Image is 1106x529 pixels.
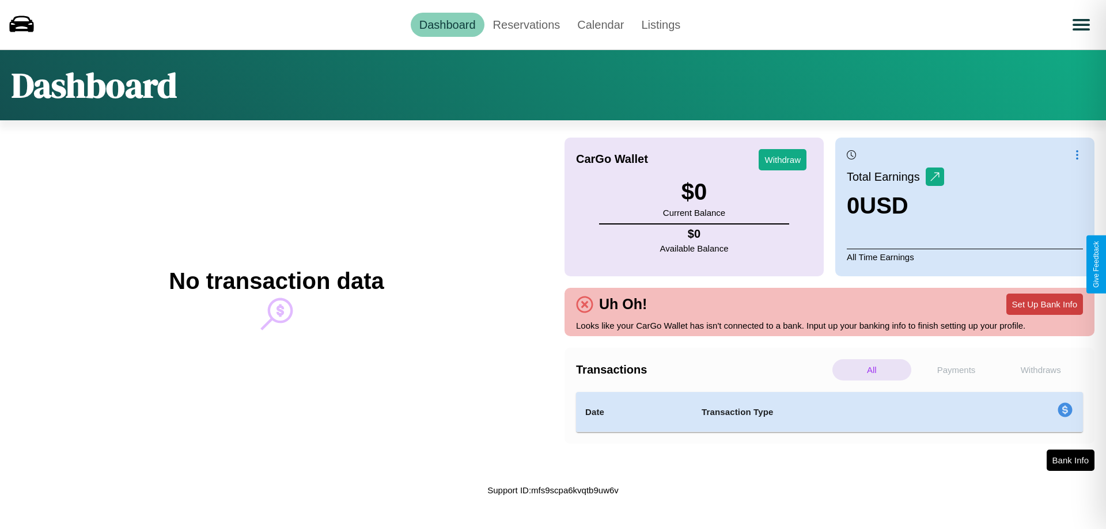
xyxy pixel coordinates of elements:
p: All Time Earnings [847,249,1083,265]
table: simple table [576,392,1083,432]
button: Bank Info [1047,450,1094,471]
a: Listings [632,13,689,37]
h4: $ 0 [660,227,729,241]
h3: 0 USD [847,193,944,219]
p: Withdraws [1001,359,1080,380]
a: Reservations [484,13,569,37]
p: Current Balance [663,205,725,220]
a: Dashboard [411,13,484,37]
h4: Transactions [576,363,829,376]
h4: Transaction Type [702,405,963,419]
p: All [832,359,911,380]
p: Support ID: mfs9scpa6kvqtb9uw6v [487,482,619,498]
h2: No transaction data [169,268,384,294]
p: Available Balance [660,241,729,256]
button: Withdraw [759,149,806,170]
div: Give Feedback [1092,241,1100,288]
p: Total Earnings [847,166,926,187]
h4: CarGo Wallet [576,153,648,166]
h1: Dashboard [12,62,177,109]
p: Looks like your CarGo Wallet has isn't connected to a bank. Input up your banking info to finish ... [576,318,1083,333]
p: Payments [917,359,996,380]
h4: Uh Oh! [593,296,653,313]
button: Open menu [1065,9,1097,41]
a: Calendar [569,13,632,37]
h4: Date [585,405,683,419]
h3: $ 0 [663,179,725,205]
button: Set Up Bank Info [1006,294,1083,315]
